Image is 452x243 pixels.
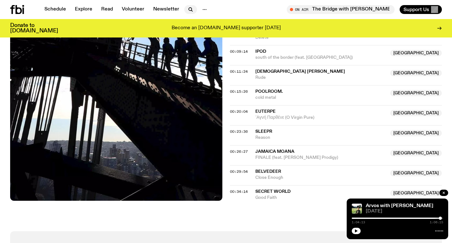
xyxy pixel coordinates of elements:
span: [DATE] [366,209,443,214]
span: 00:15:26 [230,89,248,94]
a: Volunteer [118,5,148,14]
span: FINALE (feat. [PERSON_NAME] Prodigy) [255,155,387,161]
h3: Donate to [DOMAIN_NAME] [10,23,58,34]
button: On AirThe Bridge with [PERSON_NAME] [287,5,395,14]
span: 00:11:24 [230,69,248,74]
span: south of the border (feat. [GEOGRAPHIC_DATA]) [255,55,387,61]
span: [GEOGRAPHIC_DATA] [390,130,442,136]
span: 00:23:36 [230,129,248,134]
span: SLEEPR [255,129,272,134]
span: [GEOGRAPHIC_DATA] [390,190,442,196]
span: Belvedeer [255,169,281,174]
span: [GEOGRAPHIC_DATA] [390,150,442,156]
span: [GEOGRAPHIC_DATA] [390,90,442,96]
a: Explore [71,5,96,14]
span: Euterpe [255,109,276,114]
span: [GEOGRAPHIC_DATA] [390,50,442,56]
span: cold metal [255,95,387,101]
a: Arvos with [PERSON_NAME] [366,203,433,208]
span: [GEOGRAPHIC_DATA] [390,110,442,116]
span: [GEOGRAPHIC_DATA] [390,70,442,76]
span: Close Enough [255,175,387,181]
span: [GEOGRAPHIC_DATA] [390,170,442,176]
span: 1:06:15 [430,221,443,224]
span: Tune in live [294,7,391,12]
span: Jamaica Moana [255,149,294,154]
span: Support Us [403,7,429,12]
a: Schedule [41,5,70,14]
span: Secret World [255,189,291,194]
span: 00:20:04 [230,109,248,114]
span: Good Faith [255,195,387,201]
img: Bri is smiling and wearing a black t-shirt. She is standing in front of a lush, green field. Ther... [352,204,362,214]
a: Read [97,5,117,14]
span: ´Αγνή Παρθένε (O Virgin Pure) [255,115,387,121]
button: Support Us [400,5,442,14]
p: Become an [DOMAIN_NAME] supporter [DATE] [172,25,281,31]
span: Rude [255,75,387,81]
span: 00:26:27 [230,149,248,154]
span: Poolroom. [255,89,283,94]
span: 00:09:14 [230,49,248,54]
span: [DEMOGRAPHIC_DATA] [PERSON_NAME] [255,69,345,74]
span: iPod [255,49,266,54]
a: Newsletter [149,5,183,14]
span: 00:34:14 [230,189,248,194]
span: 1:04:13 [352,221,365,224]
span: 00:29:54 [230,169,248,174]
span: Delete [255,35,387,41]
span: Reason [255,135,387,141]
